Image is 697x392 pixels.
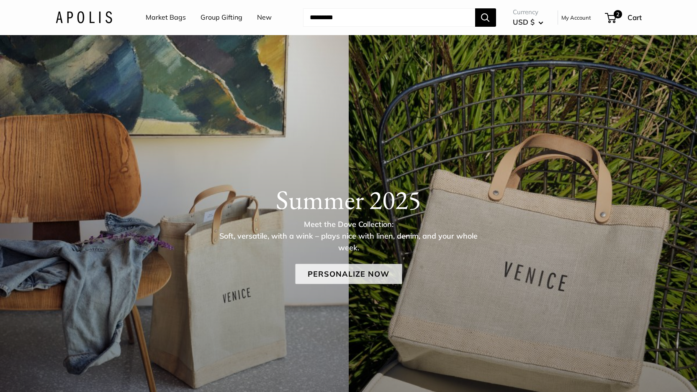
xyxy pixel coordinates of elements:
[56,184,642,216] h1: Summer 2025
[257,11,272,24] a: New
[613,10,622,18] span: 2
[606,11,642,24] a: 2 Cart
[513,18,535,26] span: USD $
[213,219,485,254] p: Meet the Dove Collection: Soft, versatile, with a wink – plays nice with linen, denim, and your w...
[561,13,591,23] a: My Account
[56,11,112,23] img: Apolis
[475,8,496,27] button: Search
[513,15,543,29] button: USD $
[146,11,186,24] a: Market Bags
[295,264,402,284] a: Personalize Now
[201,11,242,24] a: Group Gifting
[628,13,642,22] span: Cart
[513,6,543,18] span: Currency
[303,8,475,27] input: Search...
